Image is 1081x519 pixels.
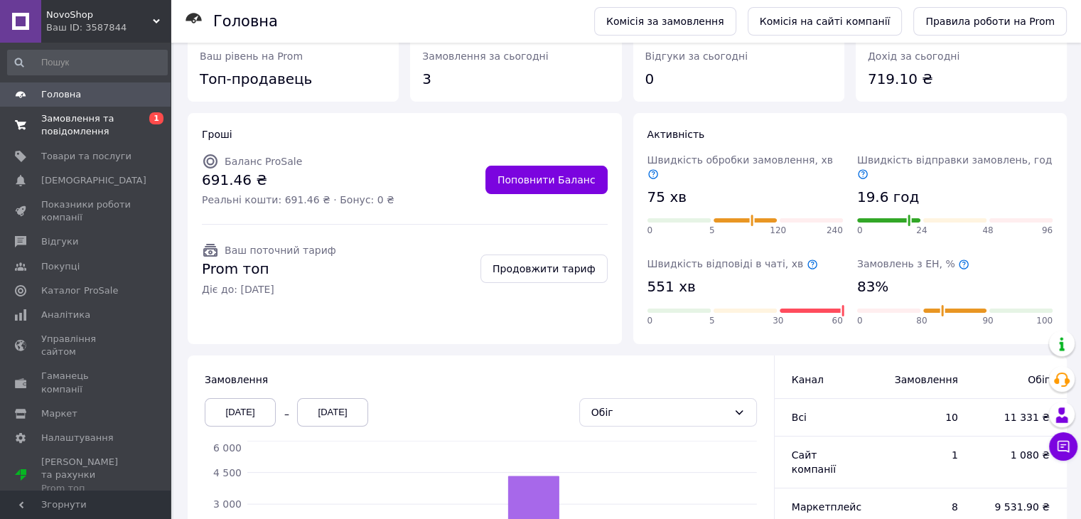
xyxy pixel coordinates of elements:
span: Замовлення та повідомлення [41,112,131,138]
span: Всi [792,412,807,423]
span: 96 [1042,225,1053,237]
span: Покупці [41,260,80,273]
span: 1 [889,448,958,462]
span: Замовлення [205,374,268,385]
span: Відгуки [41,235,78,248]
span: 90 [982,315,993,327]
span: 551 хв [647,277,696,297]
a: Комісія на сайті компанії [748,7,903,36]
tspan: 4 500 [213,466,242,478]
span: Каталог ProSale [41,284,118,297]
span: Аналітика [41,309,90,321]
span: Маркетплейс [792,501,861,513]
span: Замовлень з ЕН, % [857,258,969,269]
a: Правила роботи на Prom [913,7,1067,36]
span: 120 [770,225,786,237]
span: [PERSON_NAME] та рахунки [41,456,131,495]
span: 11 331 ₴ [986,410,1050,424]
span: 83% [857,277,888,297]
span: Ваш поточний тариф [225,245,336,256]
span: 10 [889,410,958,424]
span: Канал [792,374,824,385]
span: Швидкість обробки замовлення, хв [647,154,833,180]
span: Швидкість відповіді в чаті, хв [647,258,818,269]
span: Реальні кошти: 691.46 ₴ · Бонус: 0 ₴ [202,193,394,207]
span: 0 [857,315,863,327]
span: 80 [916,315,927,327]
span: 0 [857,225,863,237]
span: 5 [709,225,715,237]
span: 5 [709,315,715,327]
span: 24 [916,225,927,237]
span: Гроші [202,129,232,140]
span: 0 [647,315,653,327]
span: 75 хв [647,187,687,208]
a: Продовжити тариф [480,255,608,283]
span: 1 [149,112,163,124]
span: Показники роботи компанії [41,198,131,224]
span: Активність [647,129,705,140]
span: 9 531.90 ₴ [986,500,1050,514]
span: Сайт компанії [792,449,836,475]
span: 8 [889,500,958,514]
div: [DATE] [297,398,368,427]
input: Пошук [7,50,168,75]
span: 48 [982,225,993,237]
span: Швидкість відправки замовлень, год [857,154,1052,180]
span: Діє до: [DATE] [202,282,336,296]
span: Товари та послуги [41,150,131,163]
span: Замовлення [889,373,958,387]
tspan: 3 000 [213,498,242,510]
span: 30 [773,315,783,327]
button: Чат з покупцем [1049,432,1077,461]
span: Налаштування [41,432,114,444]
span: 19.6 год [857,187,919,208]
span: Гаманець компанії [41,370,131,395]
div: Ваш ID: 3587844 [46,21,171,34]
span: Prom топ [202,259,336,279]
span: 60 [832,315,842,327]
h1: Головна [213,13,278,30]
span: NovoShop [46,9,153,21]
span: 0 [647,225,653,237]
a: Комісія за замовлення [594,7,736,36]
span: Маркет [41,407,77,420]
div: [DATE] [205,398,276,427]
span: 240 [827,225,843,237]
span: 1 080 ₴ [986,448,1050,462]
span: Обіг [986,373,1050,387]
a: Поповнити Баланс [485,166,608,194]
div: Prom топ [41,482,131,495]
span: Баланс ProSale [225,156,302,167]
tspan: 6 000 [213,442,242,454]
span: 691.46 ₴ [202,170,394,191]
div: Обіг [591,405,728,420]
span: Головна [41,88,81,101]
span: [DEMOGRAPHIC_DATA] [41,174,146,187]
span: Управління сайтом [41,333,131,358]
span: 100 [1036,315,1053,327]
